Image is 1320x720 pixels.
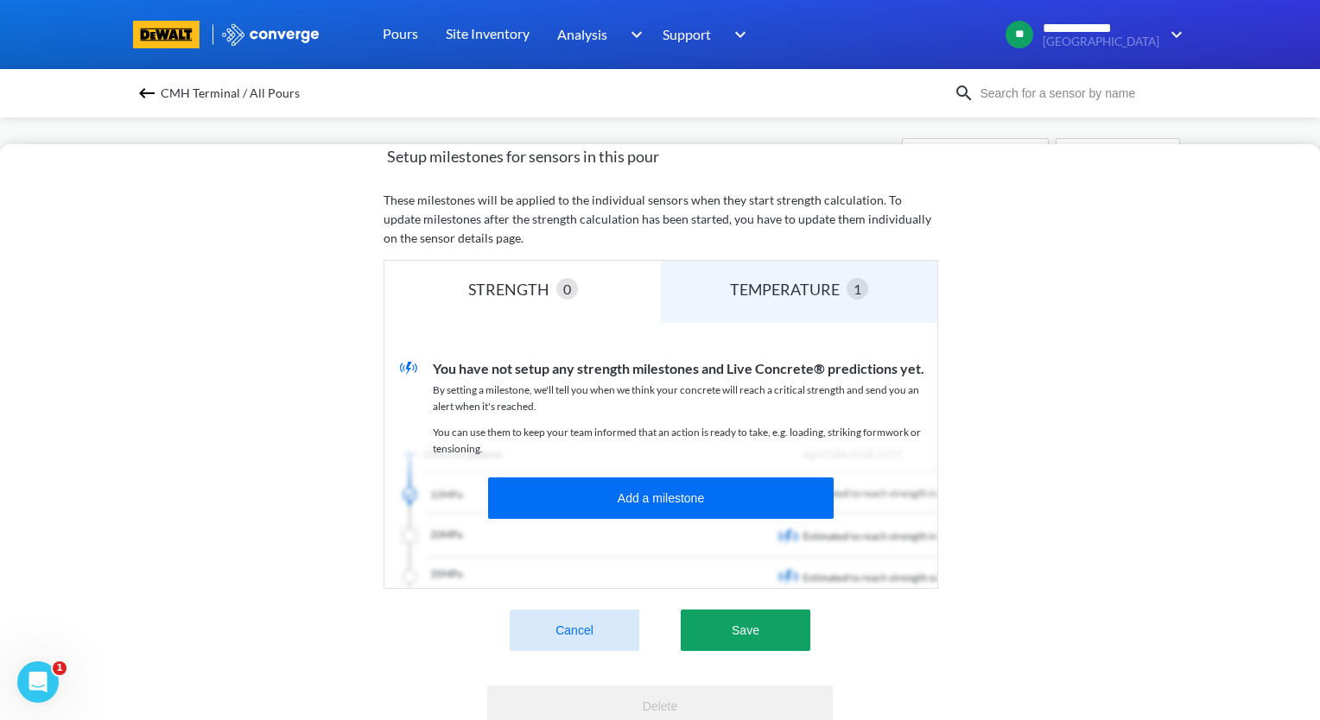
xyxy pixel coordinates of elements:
[854,278,861,300] span: 1
[730,277,847,301] div: TEMPERATURE
[433,425,937,457] p: You can use them to keep your team informed that an action is ready to take, e.g. loading, striki...
[1159,24,1187,45] img: downArrow.svg
[563,278,571,300] span: 0
[161,81,300,105] span: CMH Terminal / All Pours
[133,21,220,48] a: branding logo
[53,661,67,675] span: 1
[723,24,751,45] img: downArrow.svg
[133,21,200,48] img: branding logo
[468,277,556,301] div: STRENGTH
[220,23,320,46] img: logo_ewhite.svg
[681,609,810,651] button: Save
[17,661,59,703] iframe: Intercom live chat
[488,477,834,519] button: Add a milestone
[384,144,936,168] span: Setup milestones for sensors in this pour
[1043,35,1159,48] span: [GEOGRAPHIC_DATA]
[433,360,924,376] span: You have not setup any strength milestones and Live Concrete® predictions yet.
[384,191,936,248] p: These milestones will be applied to the individual sensors when they start strength calculation. ...
[954,83,974,104] img: icon-search.svg
[557,23,607,45] span: Analysis
[974,84,1184,103] input: Search for a sensor by name
[136,83,157,104] img: backspace.svg
[433,382,937,414] p: By setting a milestone, we'll tell you when we think your concrete will reach a critical strength...
[619,24,647,45] img: downArrow.svg
[663,23,711,45] span: Support
[510,609,639,651] button: Cancel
